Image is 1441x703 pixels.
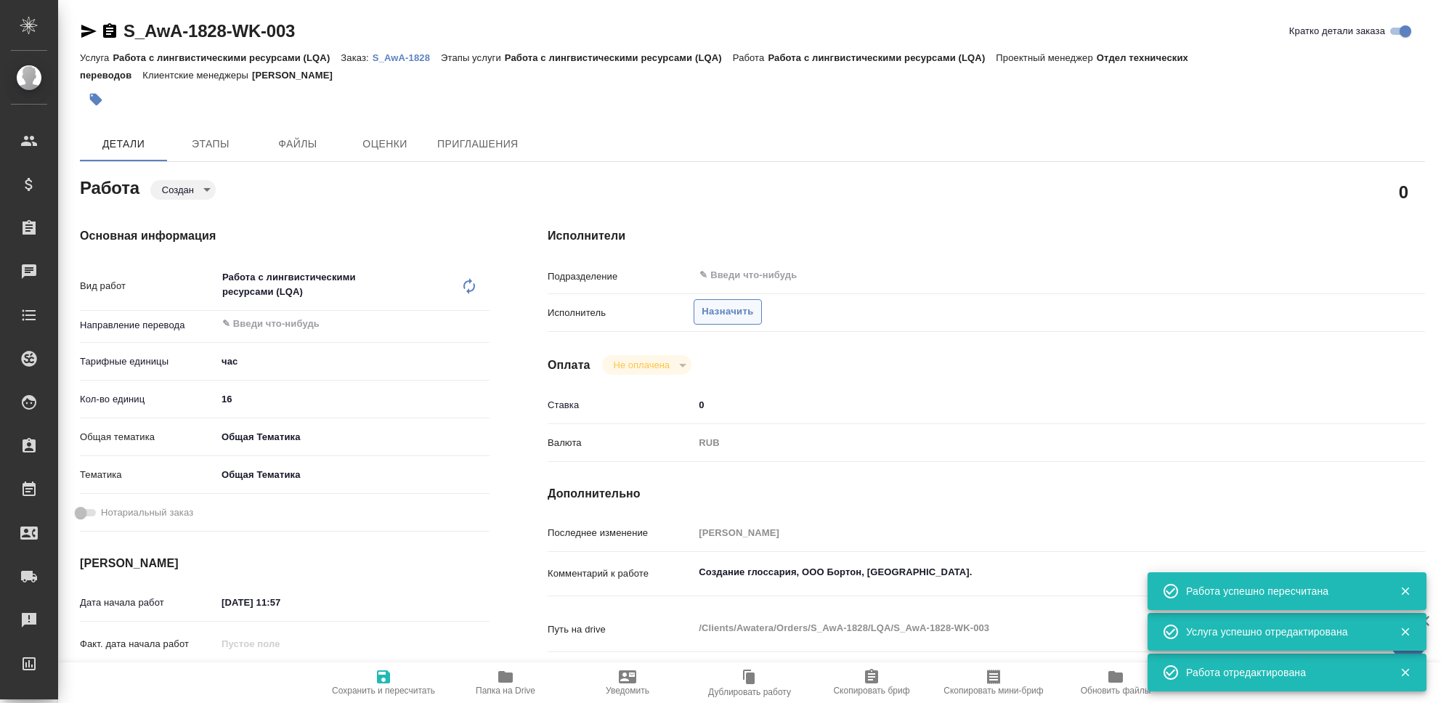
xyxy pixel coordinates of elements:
[80,596,216,610] p: Дата начала работ
[252,70,344,81] p: [PERSON_NAME]
[80,637,216,651] p: Факт. дата начала работ
[694,522,1352,543] input: Пустое поле
[142,70,252,81] p: Клиентские менеджеры
[933,662,1055,703] button: Скопировать мини-бриф
[943,686,1043,696] span: Скопировать мини-бриф
[1186,625,1378,639] div: Услуга успешно отредактирована
[80,318,216,333] p: Направление перевода
[1399,179,1408,204] h2: 0
[101,23,118,40] button: Скопировать ссылку
[80,392,216,407] p: Кол-во единиц
[263,135,333,153] span: Файлы
[548,566,694,581] p: Комментарий к работе
[80,354,216,369] p: Тарифные единицы
[89,135,158,153] span: Детали
[1081,686,1151,696] span: Обновить файлы
[606,686,649,696] span: Уведомить
[811,662,933,703] button: Скопировать бриф
[80,84,112,115] button: Добавить тэг
[1390,585,1420,598] button: Закрыть
[150,180,216,200] div: Создан
[768,52,996,63] p: Работа с лингвистическими ресурсами (LQA)
[341,52,372,63] p: Заказ:
[80,52,113,63] p: Услуга
[482,322,484,325] button: Open
[322,662,445,703] button: Сохранить и пересчитать
[216,425,490,450] div: Общая Тематика
[694,394,1352,415] input: ✎ Введи что-нибудь
[216,592,344,613] input: ✎ Введи что-нибудь
[548,306,694,320] p: Исполнитель
[373,51,441,63] a: S_AwA-1828
[216,349,490,374] div: час
[694,560,1352,585] textarea: Создание глоссария, ООО Бортон, [GEOGRAPHIC_DATA].
[567,662,689,703] button: Уведомить
[698,267,1299,284] input: ✎ Введи что-нибудь
[216,633,344,654] input: Пустое поле
[158,184,198,196] button: Создан
[548,269,694,284] p: Подразделение
[80,23,97,40] button: Скопировать ссылку для ЯМессенджера
[1186,665,1378,680] div: Работа отредактирована
[548,485,1425,503] h4: Дополнительно
[332,686,435,696] span: Сохранить и пересчитать
[733,52,768,63] p: Работа
[476,686,535,696] span: Папка на Drive
[373,52,441,63] p: S_AwA-1828
[548,398,694,413] p: Ставка
[1390,625,1420,638] button: Закрыть
[505,52,733,63] p: Работа с лингвистическими ресурсами (LQA)
[80,174,139,200] h2: Работа
[350,135,420,153] span: Оценки
[101,505,193,520] span: Нотариальный заказ
[1289,24,1385,38] span: Кратко детали заказа
[694,431,1352,455] div: RUB
[1186,584,1378,598] div: Работа успешно пересчитана
[445,662,567,703] button: Папка на Drive
[80,555,490,572] h4: [PERSON_NAME]
[1344,274,1347,277] button: Open
[996,52,1096,63] p: Проектный менеджер
[694,616,1352,641] textarea: /Clients/Awatera/Orders/S_AwA-1828/LQA/S_AwA-1828-WK-003
[602,355,691,375] div: Создан
[548,622,694,637] p: Путь на drive
[548,357,590,374] h4: Оплата
[833,686,909,696] span: Скопировать бриф
[176,135,245,153] span: Этапы
[216,389,490,410] input: ✎ Введи что-нибудь
[80,227,490,245] h4: Основная информация
[80,430,216,444] p: Общая тематика
[80,468,216,482] p: Тематика
[80,279,216,293] p: Вид работ
[441,52,505,63] p: Этапы услуги
[694,299,761,325] button: Назначить
[609,359,674,371] button: Не оплачена
[113,52,341,63] p: Работа с лингвистическими ресурсами (LQA)
[689,662,811,703] button: Дублировать работу
[216,463,490,487] div: Общая Тематика
[548,227,1425,245] h4: Исполнители
[1390,666,1420,679] button: Закрыть
[437,135,519,153] span: Приглашения
[221,315,437,333] input: ✎ Введи что-нибудь
[708,687,791,697] span: Дублировать работу
[1055,662,1177,703] button: Обновить файлы
[548,526,694,540] p: Последнее изменение
[123,21,295,41] a: S_AwA-1828-WK-003
[702,304,753,320] span: Назначить
[548,436,694,450] p: Валюта
[80,52,1188,81] p: Отдел технических переводов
